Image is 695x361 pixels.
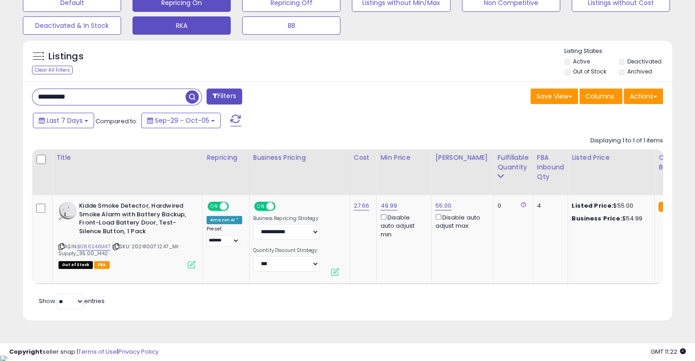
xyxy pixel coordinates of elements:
span: Last 7 Days [47,116,83,125]
span: Compared to: [95,117,138,126]
a: Privacy Policy [118,347,159,356]
button: RKA [133,16,231,35]
strong: Copyright [9,347,42,356]
div: 0 [497,202,525,210]
label: Archived [627,68,652,75]
span: Show: entries [39,297,105,305]
div: Cost [354,153,373,162]
div: Fulfillable Quantity [497,153,529,172]
button: Actions [624,89,663,104]
label: Out of Stock [573,68,606,75]
a: 27.66 [354,201,370,210]
div: [PERSON_NAME] [435,153,489,162]
button: Filters [207,89,242,105]
span: Columns [585,92,614,101]
div: seller snap | | [9,348,159,356]
div: Disable auto adjust max [435,212,486,230]
div: Repricing [207,153,245,162]
button: Sep-29 - Oct-05 [141,113,221,128]
div: Displaying 1 to 1 of 1 items [590,136,663,145]
b: Business Price: [572,214,622,223]
span: All listings that are currently out of stock and unavailable for purchase on Amazon [58,261,93,269]
div: $55.00 [572,202,647,210]
p: Listing States: [564,47,672,56]
span: Sep-29 - Oct-05 [155,116,209,125]
span: OFF [274,203,288,210]
label: Quantity Discount Strategy: [253,247,319,254]
div: Title [56,153,199,162]
span: ON [255,203,266,210]
button: Save View [531,89,578,104]
div: ASIN: [58,202,196,267]
div: Business Pricing [253,153,346,162]
button: Last 7 Days [33,113,94,128]
label: Business Repricing Strategy: [253,215,319,222]
div: Preset: [207,226,242,246]
span: OFF [228,203,242,210]
img: 41vM6F1FfTL._SL40_.jpg [58,202,77,220]
button: BB [242,16,340,35]
a: Terms of Use [78,347,117,356]
div: Listed Price [572,153,651,162]
div: 4 [537,202,561,210]
small: FBA [658,202,675,212]
span: 2025-10-13 11:22 GMT [651,347,686,356]
label: Active [573,58,590,65]
div: Disable auto adjust min [380,212,424,239]
button: Columns [579,89,622,104]
button: Deactivated & In Stock [23,16,121,35]
a: B086S4XM47 [77,243,111,251]
a: 55.00 [435,201,451,210]
b: Listed Price: [572,201,613,210]
div: Amazon AI * [207,216,242,224]
div: FBA inbound Qty [537,153,564,182]
div: Clear All Filters [32,66,73,74]
b: Kidde Smoke Detector, Hardwired Smoke Alarm with Battery Backup, Front-Load Battery Door, Test-Si... [79,202,190,238]
a: 49.99 [380,201,397,210]
span: FBA [94,261,110,269]
div: Min Price [380,153,427,162]
div: $54.99 [572,215,647,223]
span: ON [208,203,220,210]
label: Deactivated [627,58,661,65]
span: | SKU: 20241007.12.47_Mr Supply_35.00_1442 [58,243,179,256]
h5: Listings [48,50,84,63]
